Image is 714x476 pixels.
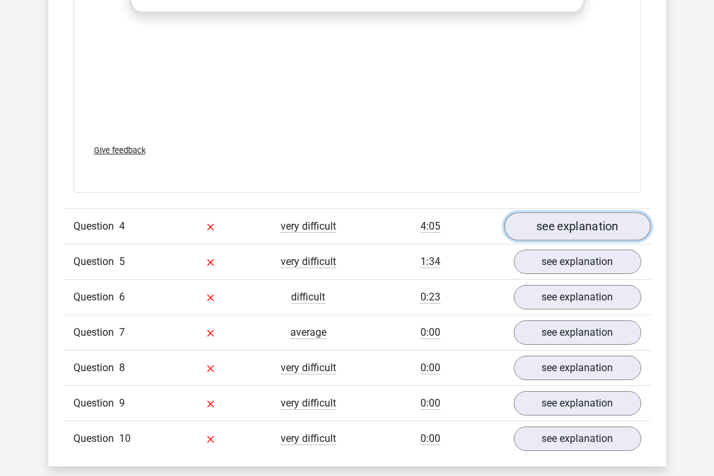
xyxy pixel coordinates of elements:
[94,145,146,155] span: Give feedback
[119,220,125,232] span: 4
[291,291,325,304] span: difficult
[420,326,440,339] span: 0:00
[420,220,440,233] span: 4:05
[73,254,119,270] span: Question
[514,320,641,345] a: see explanation
[119,397,125,409] span: 9
[514,285,641,309] a: see explanation
[119,362,125,374] span: 8
[73,396,119,411] span: Question
[420,432,440,445] span: 0:00
[420,362,440,374] span: 0:00
[514,250,641,274] a: see explanation
[281,432,336,445] span: very difficult
[514,391,641,416] a: see explanation
[73,219,119,234] span: Question
[514,356,641,380] a: see explanation
[504,212,651,241] a: see explanation
[281,397,336,410] span: very difficult
[514,426,641,451] a: see explanation
[73,431,119,446] span: Question
[420,255,440,268] span: 1:34
[119,432,131,444] span: 10
[281,220,336,233] span: very difficult
[420,397,440,410] span: 0:00
[281,362,336,374] span: very difficult
[73,325,119,340] span: Question
[420,291,440,304] span: 0:23
[119,291,125,303] span: 6
[119,255,125,268] span: 5
[119,326,125,338] span: 7
[290,326,326,339] span: average
[281,255,336,268] span: very difficult
[73,289,119,305] span: Question
[73,360,119,376] span: Question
